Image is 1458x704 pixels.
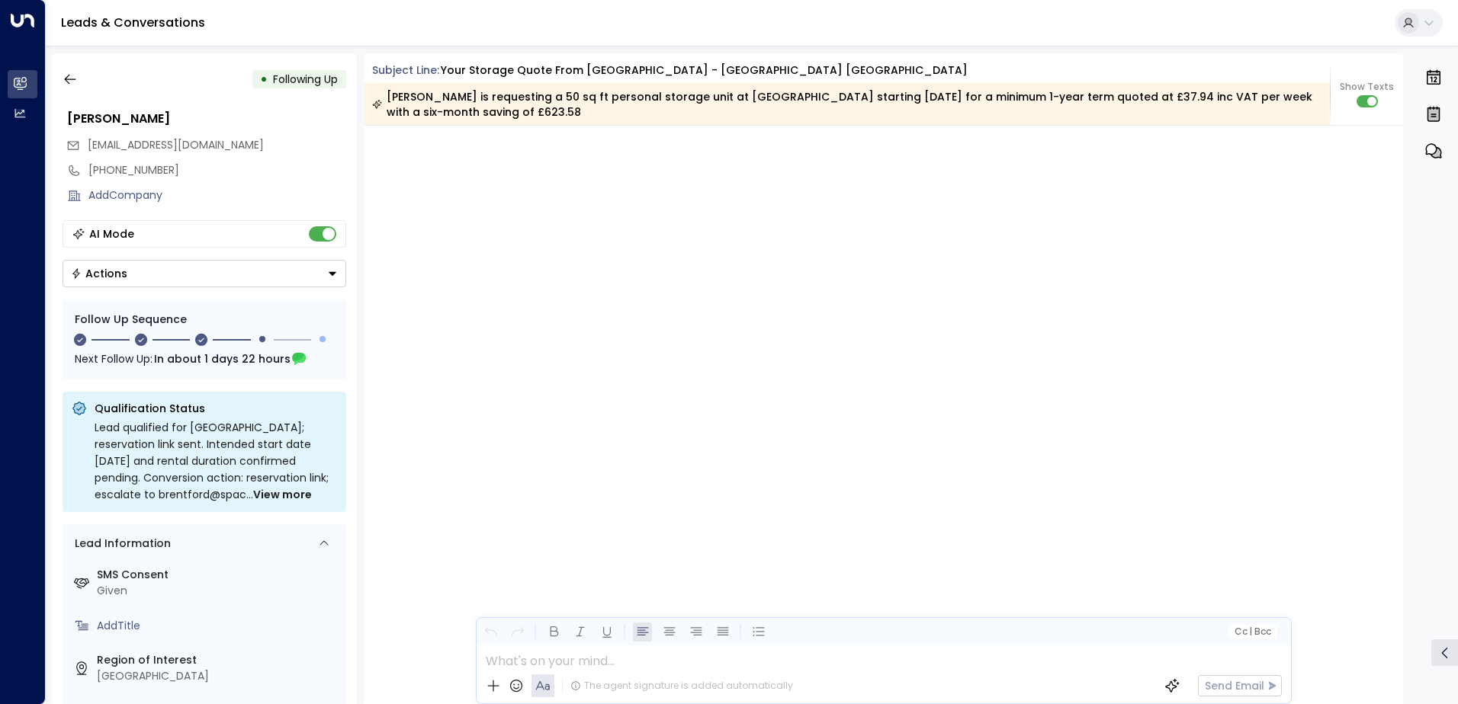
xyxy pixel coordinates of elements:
[372,89,1322,120] div: [PERSON_NAME] is requesting a 50 sq ft personal storage unit at [GEOGRAPHIC_DATA] starting [DATE]...
[75,312,334,328] div: Follow Up Sequence
[88,187,346,203] div: AddCompany
[1228,625,1277,639] button: Cc|Bcc
[1234,626,1270,637] span: Cc Bcc
[1249,626,1252,637] span: |
[69,536,171,552] div: Lead Information
[75,350,334,367] div: Next Follow Up:
[88,137,264,153] span: laurs3008@gmail.com
[97,567,340,583] label: SMS Consent
[63,260,346,287] button: Actions
[508,622,527,642] button: Redo
[260,66,268,93] div: •
[570,679,793,693] div: The agent signature is added automatically
[1340,80,1394,94] span: Show Texts
[95,401,337,416] p: Qualification Status
[67,110,346,128] div: [PERSON_NAME]
[97,652,340,668] label: Region of Interest
[88,137,264,152] span: [EMAIL_ADDRESS][DOMAIN_NAME]
[253,486,312,503] span: View more
[95,419,337,503] div: Lead qualified for [GEOGRAPHIC_DATA]; reservation link sent. Intended start date [DATE] and renta...
[273,72,338,87] span: Following Up
[154,350,291,367] span: In about 1 days 22 hours
[63,260,346,287] div: Button group with a nested menu
[441,62,968,78] div: Your storage quote from [GEOGRAPHIC_DATA] - [GEOGRAPHIC_DATA] [GEOGRAPHIC_DATA]
[481,622,500,642] button: Undo
[71,267,127,280] div: Actions
[61,14,205,31] a: Leads & Conversations
[89,226,134,242] div: AI Mode
[97,618,340,634] div: AddTitle
[97,583,340,599] div: Given
[372,62,439,78] span: Subject Line:
[88,162,346,178] div: [PHONE_NUMBER]
[97,668,340,684] div: [GEOGRAPHIC_DATA]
